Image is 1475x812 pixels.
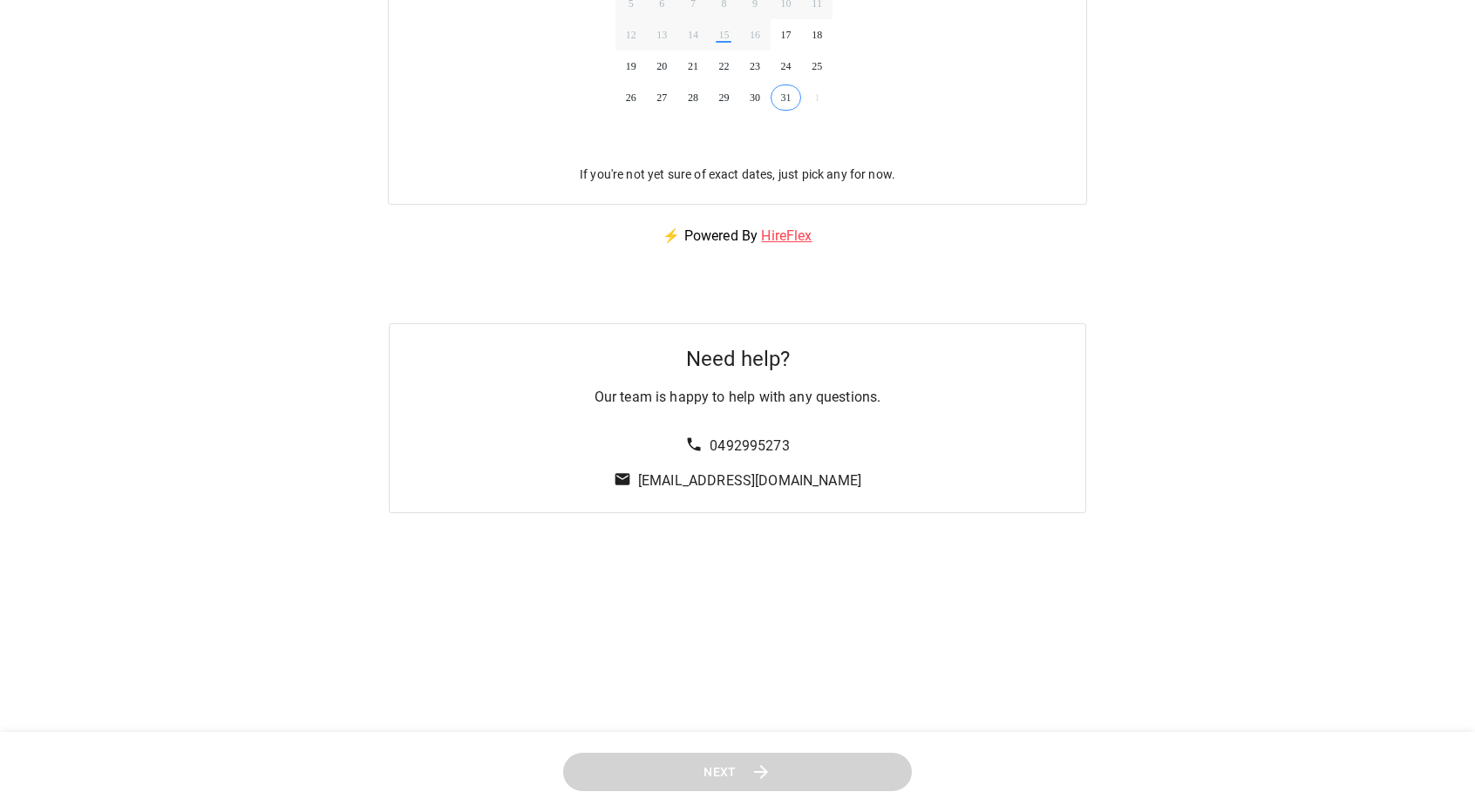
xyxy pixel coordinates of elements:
[688,82,698,113] span: 28
[761,227,812,244] a: HireFlex
[801,51,833,82] button: 25
[647,82,678,113] button: 27
[812,51,822,82] span: 25
[812,19,822,51] span: 18
[739,82,771,113] button: 30
[688,51,698,82] span: 21
[718,19,729,51] span: 15
[686,345,790,373] h5: Need help?
[580,166,895,183] p: If you're not yet sure of exact dates, just pick any for now.
[781,19,792,51] span: 17
[771,82,802,113] button: 31
[688,19,698,51] span: 14
[656,19,667,51] span: 13
[647,19,678,51] button: 13
[709,82,740,113] button: 29
[781,82,792,113] span: 31
[615,19,647,51] button: 12
[677,82,709,113] button: 28
[739,51,771,82] button: 23
[750,51,760,82] span: 23
[750,82,760,113] span: 30
[710,436,790,457] p: 0492995273
[656,51,667,82] span: 20
[750,19,760,51] span: 16
[801,19,833,51] button: 18
[595,387,881,408] p: Our team is happy to help with any questions.
[677,51,709,82] button: 21
[709,19,740,51] button: 15
[615,51,647,82] button: 19
[709,51,740,82] button: 22
[626,19,636,51] span: 12
[647,51,678,82] button: 20
[771,51,802,82] button: 24
[781,51,792,82] span: 24
[642,205,833,267] p: ⚡ Powered By
[718,82,729,113] span: 29
[718,51,729,82] span: 22
[626,51,636,82] span: 19
[626,82,636,113] span: 26
[771,19,802,51] button: 17
[656,82,667,113] span: 27
[739,19,771,51] button: 16
[677,19,709,51] button: 14
[638,472,861,489] a: [EMAIL_ADDRESS][DOMAIN_NAME]
[615,82,647,113] button: 26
